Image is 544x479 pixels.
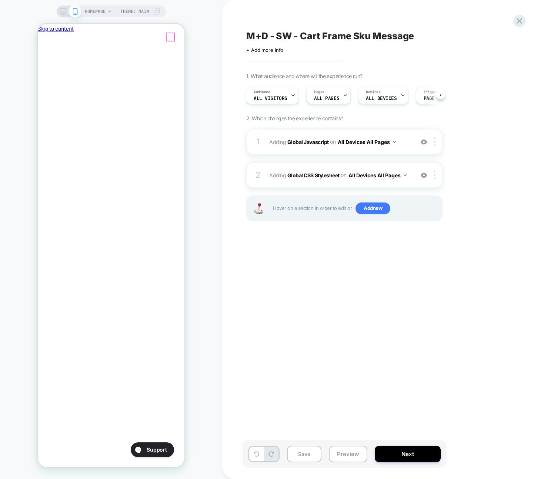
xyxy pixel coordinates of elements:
span: Devices [366,90,380,95]
img: close [434,138,435,146]
span: M+D - SW - Cart Frame Sku Message [246,30,414,41]
span: Page Load [424,96,449,101]
b: Global Javascript [287,138,329,145]
div: 1 [254,134,262,149]
div: 2 [254,168,262,182]
b: Global CSS Stylesheet [287,172,340,178]
button: All Devices All Pages [338,137,396,147]
button: Save [287,446,321,462]
span: Trigger [424,90,438,95]
img: down arrow [393,141,396,143]
span: Audience [254,90,270,95]
span: on [330,137,336,146]
span: ALL DEVICES [366,96,397,101]
span: on [341,170,346,180]
img: crossed eye [421,172,427,178]
span: Add new [356,202,390,214]
img: Joystick [251,203,266,214]
img: close [434,171,435,179]
span: 2. Which changes the experience contains? [246,115,343,121]
span: All Visitors [254,96,287,101]
button: Next [375,446,441,462]
img: crossed eye [421,139,427,145]
span: Adding [269,137,410,147]
span: Theme: MAIN [120,6,149,17]
span: + Add more info [246,47,283,53]
span: Hover on a section in order to edit or [273,202,438,214]
img: down arrow [404,174,407,176]
span: Adding [269,170,410,181]
span: Pages [314,90,324,95]
button: Preview [329,446,367,462]
span: HOMEPAGE [85,6,106,17]
span: ALL PAGES [314,96,339,101]
span: 1. What audience and where will the experience run? [246,73,362,79]
button: All Devices All Pages [348,170,407,181]
iframe: Gorgias live chat messenger [89,416,139,436]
